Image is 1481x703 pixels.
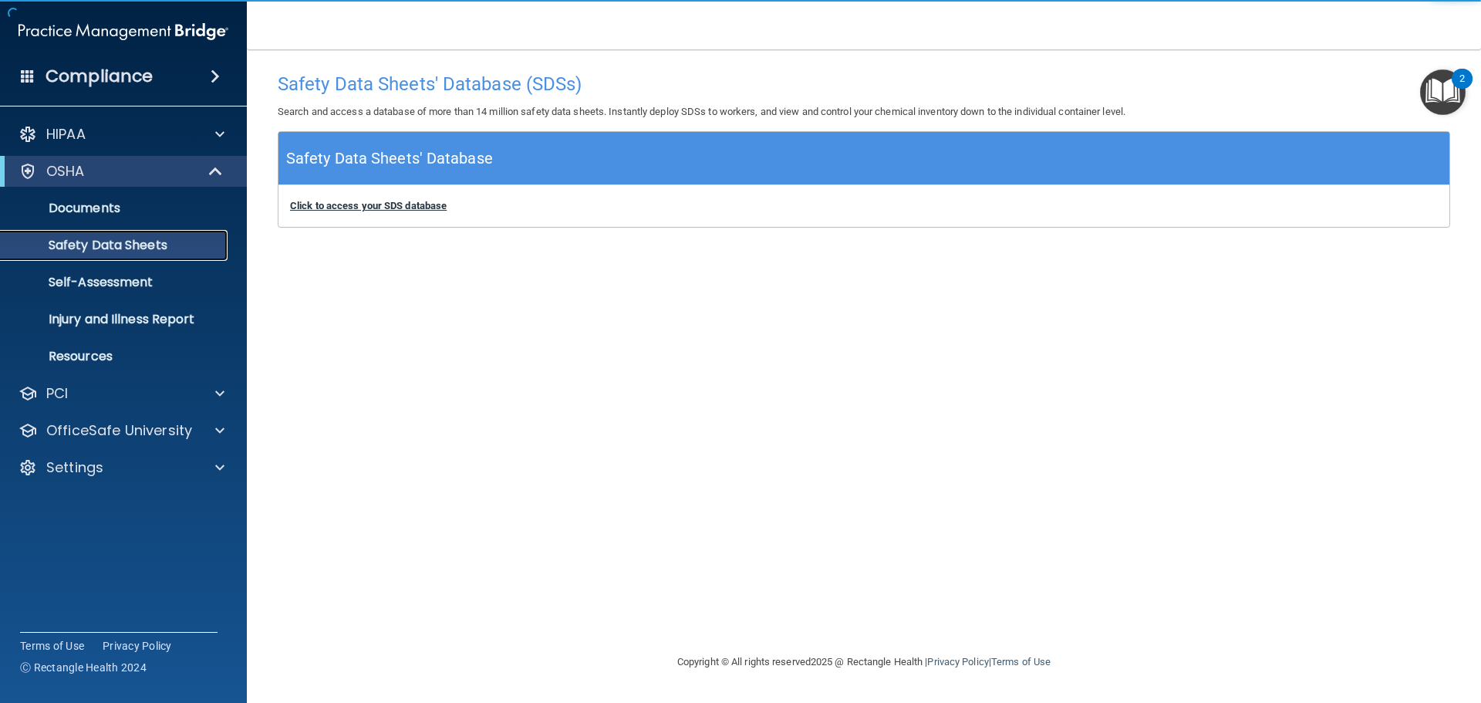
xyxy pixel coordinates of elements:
[286,145,493,172] h5: Safety Data Sheets' Database
[46,162,85,181] p: OSHA
[1459,79,1465,99] div: 2
[46,421,192,440] p: OfficeSafe University
[19,384,224,403] a: PCI
[46,384,68,403] p: PCI
[290,200,447,211] a: Click to access your SDS database
[991,656,1051,668] a: Terms of Use
[10,201,221,216] p: Documents
[19,421,224,440] a: OfficeSafe University
[103,638,172,654] a: Privacy Policy
[278,103,1450,121] p: Search and access a database of more than 14 million safety data sheets. Instantly deploy SDSs to...
[10,275,221,290] p: Self-Assessment
[19,162,224,181] a: OSHA
[46,458,103,477] p: Settings
[46,125,86,144] p: HIPAA
[10,349,221,364] p: Resources
[278,74,1450,94] h4: Safety Data Sheets' Database (SDSs)
[19,125,224,144] a: HIPAA
[10,312,221,327] p: Injury and Illness Report
[20,660,147,675] span: Ⓒ Rectangle Health 2024
[927,656,988,668] a: Privacy Policy
[19,16,228,47] img: PMB logo
[46,66,153,87] h4: Compliance
[20,638,84,654] a: Terms of Use
[1420,69,1466,115] button: Open Resource Center, 2 new notifications
[582,637,1145,687] div: Copyright © All rights reserved 2025 @ Rectangle Health | |
[1214,593,1462,655] iframe: Drift Widget Chat Controller
[10,238,221,253] p: Safety Data Sheets
[19,458,224,477] a: Settings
